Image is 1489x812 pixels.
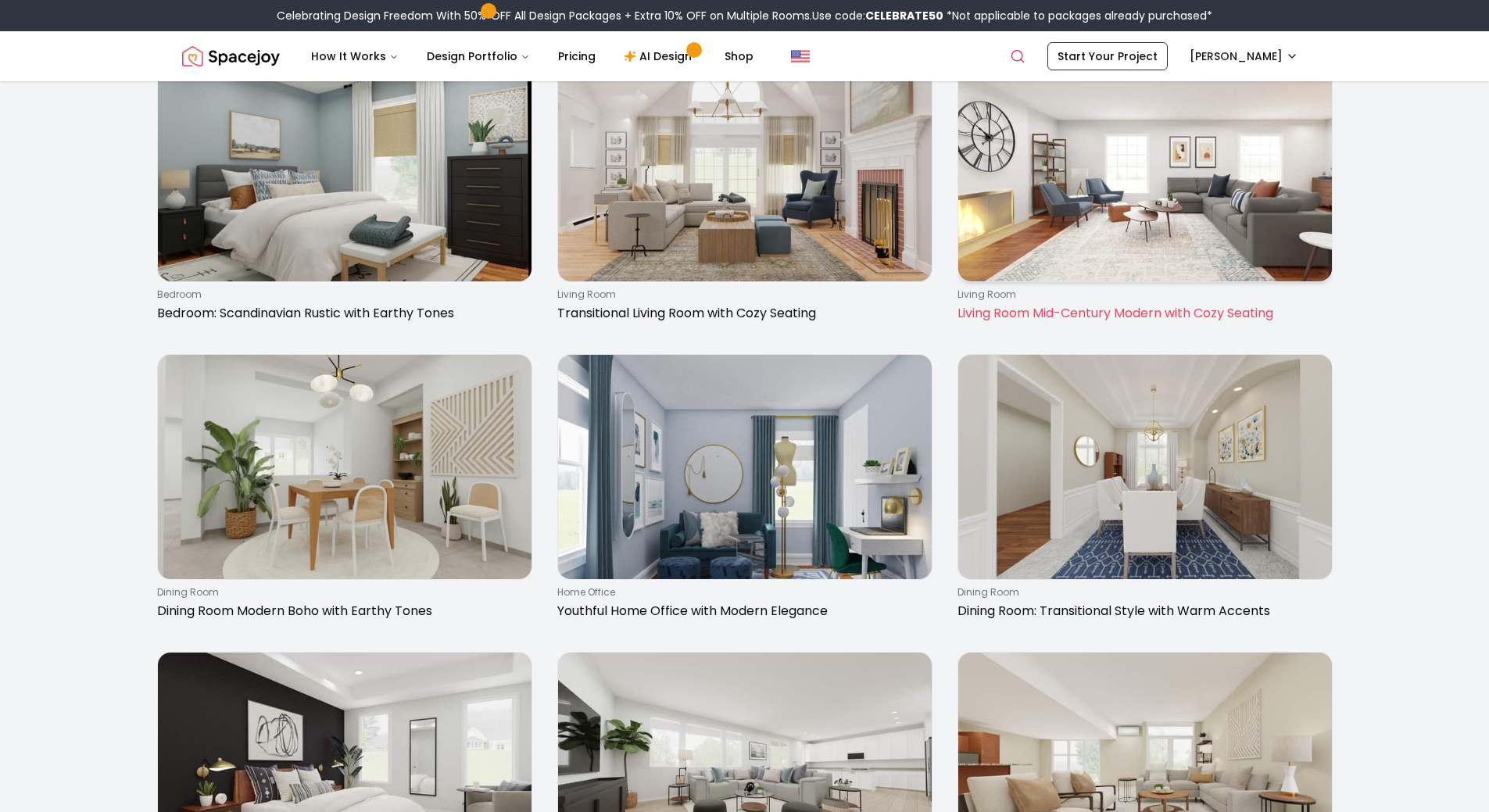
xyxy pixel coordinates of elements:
a: Living Room Mid-Century Modern with Cozy Seatingliving roomLiving Room Mid-Century Modern with Co... [957,57,1333,330]
p: Living Room Mid-Century Modern with Cozy Seating [957,304,1326,323]
a: AI Design [611,41,709,72]
p: living room [557,288,926,301]
img: United States [791,47,810,66]
img: Living Room Mid-Century Modern with Cozy Seating [958,58,1332,282]
p: dining room [957,586,1326,599]
button: [PERSON_NAME] [1180,42,1308,70]
nav: Main [299,41,766,72]
span: *Not applicable to packages already purchased* [943,8,1212,23]
a: Bedroom: Scandinavian Rustic with Earthy TonesbedroomBedroom: Scandinavian Rustic with Earthy Tones [157,57,532,330]
div: Celebrating Design Freedom With 50% OFF All Design Packages + Extra 10% OFF on Multiple Rooms. [277,8,1212,23]
p: living room [957,288,1326,301]
p: bedroom [157,288,526,301]
a: Youthful Home Office with Modern Elegancehome officeYouthful Home Office with Modern Elegance [557,354,932,627]
a: Dining Room Modern Boho with Earthy Tonesdining roomDining Room Modern Boho with Earthy Tones [157,354,532,627]
p: Dining Room Modern Boho with Earthy Tones [157,602,526,621]
p: Bedroom: Scandinavian Rustic with Earthy Tones [157,304,526,323]
a: Start Your Project [1047,42,1168,70]
button: Design Portfolio [414,41,542,72]
img: Dining Room: Transitional Style with Warm Accents [958,355,1332,579]
a: Pricing [546,41,608,72]
b: CELEBRATE50 [865,8,943,23]
a: Transitional Living Room with Cozy Seatingliving roomTransitional Living Room with Cozy Seating [557,57,932,330]
img: Dining Room Modern Boho with Earthy Tones [158,355,532,579]
img: Transitional Living Room with Cozy Seating [558,58,932,282]
a: Shop [712,41,766,72]
nav: Global [182,31,1308,81]
p: dining room [157,586,526,599]
a: Spacejoy [182,41,280,72]
span: Use code: [812,8,943,23]
p: home office [557,586,926,599]
a: Dining Room: Transitional Style with Warm Accentsdining roomDining Room: Transitional Style with ... [957,354,1333,627]
p: Youthful Home Office with Modern Elegance [557,602,926,621]
img: Youthful Home Office with Modern Elegance [558,355,932,579]
p: Dining Room: Transitional Style with Warm Accents [957,602,1326,621]
p: Transitional Living Room with Cozy Seating [557,304,926,323]
button: How It Works [299,41,411,72]
img: Spacejoy Logo [182,41,280,72]
img: Bedroom: Scandinavian Rustic with Earthy Tones [158,58,532,282]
